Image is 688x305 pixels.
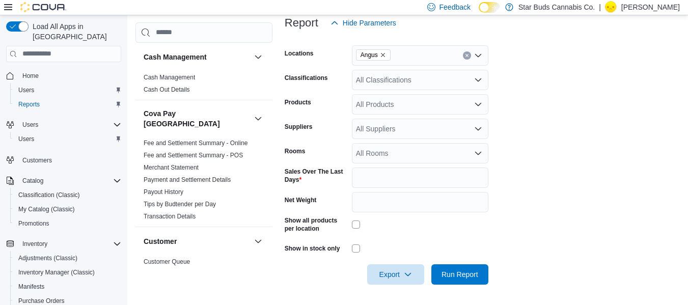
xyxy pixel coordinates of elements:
[14,281,48,293] a: Manifests
[144,52,207,62] h3: Cash Management
[18,191,80,199] span: Classification (Classic)
[252,113,264,125] button: Cova Pay [GEOGRAPHIC_DATA]
[621,1,680,13] p: [PERSON_NAME]
[18,297,65,305] span: Purchase Orders
[14,203,121,215] span: My Catalog (Classic)
[144,108,250,129] h3: Cova Pay [GEOGRAPHIC_DATA]
[380,52,386,58] button: Remove Angus from selection in this group
[10,216,125,231] button: Promotions
[14,217,121,230] span: Promotions
[144,236,177,246] h3: Customer
[14,266,121,279] span: Inventory Manager (Classic)
[22,121,38,129] span: Users
[144,213,196,220] a: Transaction Details
[144,176,231,184] span: Payment and Settlement Details
[479,2,500,13] input: Dark Mode
[22,240,47,248] span: Inventory
[144,52,250,62] button: Cash Management
[18,238,51,250] button: Inventory
[144,200,216,208] span: Tips by Budtender per Day
[2,152,125,167] button: Customers
[285,216,348,233] label: Show all products per location
[18,205,75,213] span: My Catalog (Classic)
[29,21,121,42] span: Load All Apps in [GEOGRAPHIC_DATA]
[18,154,56,167] a: Customers
[252,51,264,63] button: Cash Management
[367,264,424,285] button: Export
[144,176,231,183] a: Payment and Settlement Details
[18,175,121,187] span: Catalog
[285,147,306,155] label: Rooms
[18,135,34,143] span: Users
[474,149,482,157] button: Open list of options
[18,153,121,166] span: Customers
[144,74,195,81] a: Cash Management
[285,17,318,29] h3: Report
[18,238,121,250] span: Inventory
[144,236,250,246] button: Customer
[144,188,183,196] a: Payout History
[373,264,418,285] span: Export
[285,168,348,184] label: Sales Over The Last Days
[135,256,272,272] div: Customer
[144,140,248,147] a: Fee and Settlement Summary - Online
[14,252,121,264] span: Adjustments (Classic)
[285,98,311,106] label: Products
[14,189,121,201] span: Classification (Classic)
[14,252,81,264] a: Adjustments (Classic)
[135,137,272,227] div: Cova Pay [GEOGRAPHIC_DATA]
[474,100,482,108] button: Open list of options
[18,69,121,82] span: Home
[14,133,121,145] span: Users
[144,152,243,159] a: Fee and Settlement Summary - POS
[14,203,79,215] a: My Catalog (Classic)
[518,1,595,13] p: Star Buds Cannabis Co.
[22,72,39,80] span: Home
[285,196,316,204] label: Net Weight
[144,73,195,81] span: Cash Management
[10,83,125,97] button: Users
[431,264,488,285] button: Run Report
[2,118,125,132] button: Users
[356,49,391,61] span: Angus
[135,71,272,100] div: Cash Management
[10,280,125,294] button: Manifests
[18,119,121,131] span: Users
[14,84,38,96] a: Users
[439,2,471,12] span: Feedback
[22,177,43,185] span: Catalog
[605,1,617,13] div: Lucas Walker
[144,151,243,159] span: Fee and Settlement Summary - POS
[144,212,196,220] span: Transaction Details
[474,76,482,84] button: Open list of options
[326,13,400,33] button: Hide Parameters
[474,125,482,133] button: Open list of options
[144,164,199,171] a: Merchant Statement
[144,258,190,265] a: Customer Queue
[285,244,340,253] label: Show in stock only
[18,86,34,94] span: Users
[22,156,52,164] span: Customers
[14,98,121,110] span: Reports
[343,18,396,28] span: Hide Parameters
[442,269,478,280] span: Run Report
[361,50,378,60] span: Angus
[10,265,125,280] button: Inventory Manager (Classic)
[144,139,248,147] span: Fee and Settlement Summary - Online
[14,266,99,279] a: Inventory Manager (Classic)
[18,119,42,131] button: Users
[14,133,38,145] a: Users
[18,268,95,276] span: Inventory Manager (Classic)
[14,217,53,230] a: Promotions
[18,283,44,291] span: Manifests
[14,84,121,96] span: Users
[10,188,125,202] button: Classification (Classic)
[10,132,125,146] button: Users
[20,2,66,12] img: Cova
[14,98,44,110] a: Reports
[285,123,313,131] label: Suppliers
[14,189,84,201] a: Classification (Classic)
[2,237,125,251] button: Inventory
